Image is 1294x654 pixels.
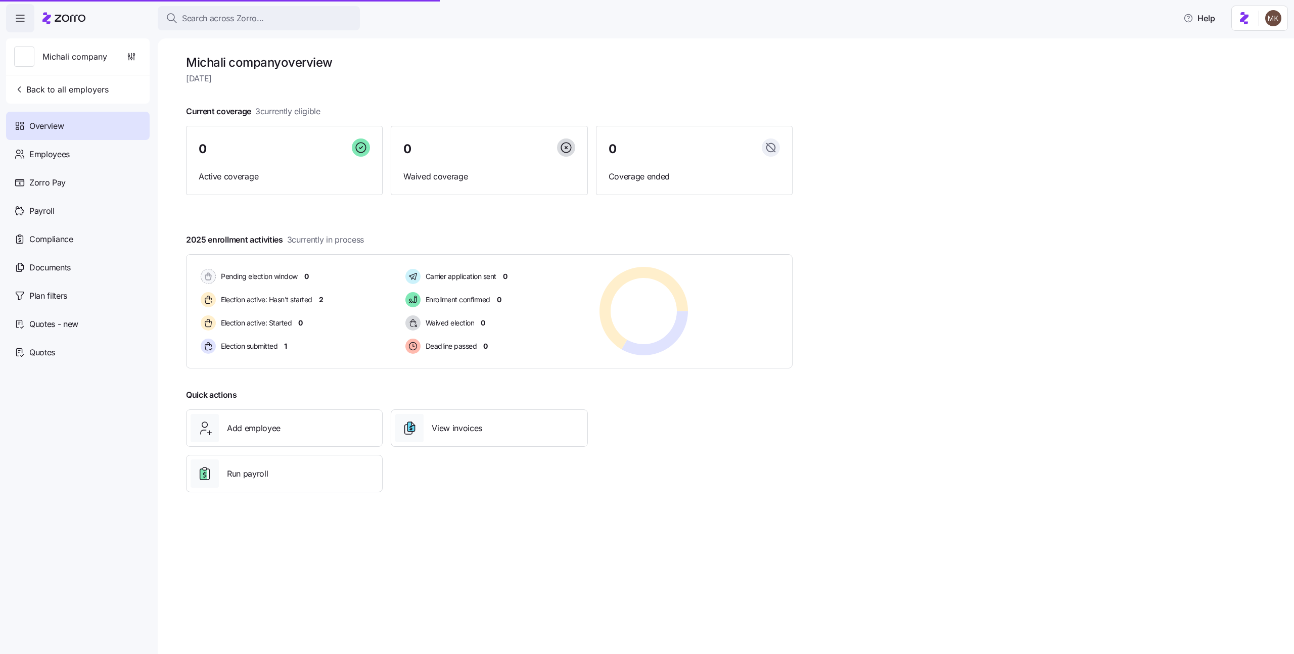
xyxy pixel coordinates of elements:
span: 0 [403,143,411,155]
span: 3 currently eligible [255,105,320,118]
a: Documents [6,253,150,282]
span: Michali company [42,51,107,63]
button: Help [1175,8,1223,28]
span: Help [1183,12,1215,24]
a: Quotes [6,338,150,366]
a: Employees [6,140,150,168]
span: 0 [304,271,309,282]
span: Quotes [29,346,55,359]
span: Plan filters [29,290,67,302]
button: Back to all employers [10,79,113,100]
span: Enrollment confirmed [423,295,490,305]
a: Compliance [6,225,150,253]
a: Overview [6,112,150,140]
span: Documents [29,261,71,274]
span: Payroll [29,205,55,217]
a: Payroll [6,197,150,225]
h1: Michali company overview [186,55,793,70]
span: 0 [503,271,507,282]
span: Election active: Hasn't started [218,295,312,305]
span: Deadline passed [423,341,477,351]
a: Zorro Pay [6,168,150,197]
span: Add employee [227,422,281,435]
span: 2025 enrollment activities [186,233,364,246]
span: Active coverage [199,170,370,183]
span: 0 [609,143,617,155]
span: Carrier application sent [423,271,496,282]
span: 0 [497,295,501,305]
span: 2 [319,295,323,305]
span: Employees [29,148,70,161]
span: 0 [298,318,303,328]
span: Compliance [29,233,73,246]
span: Quotes - new [29,318,78,331]
span: Zorro Pay [29,176,66,189]
span: Back to all employers [14,83,109,96]
span: 1 [284,341,287,351]
span: Quick actions [186,389,237,401]
span: 0 [199,143,207,155]
span: Election submitted [218,341,278,351]
span: Waived coverage [403,170,575,183]
img: 5ab780eebedb11a070f00e4a129a1a32 [1265,10,1281,26]
span: Current coverage [186,105,320,118]
span: Run payroll [227,468,268,480]
a: Plan filters [6,282,150,310]
span: Search across Zorro... [182,12,264,25]
span: Election active: Started [218,318,292,328]
span: 0 [481,318,485,328]
a: Quotes - new [6,310,150,338]
button: Search across Zorro... [158,6,360,30]
span: 0 [483,341,488,351]
span: Overview [29,120,64,132]
span: Coverage ended [609,170,780,183]
span: View invoices [432,422,482,435]
span: Pending election window [218,271,298,282]
span: Waived election [423,318,475,328]
span: [DATE] [186,72,793,85]
span: 3 currently in process [287,233,364,246]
